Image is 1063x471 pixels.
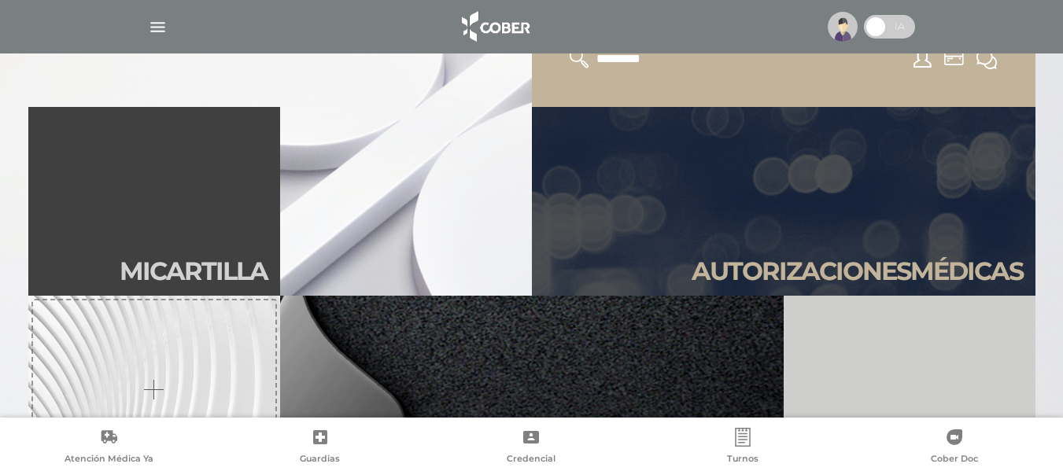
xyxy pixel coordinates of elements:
[3,428,215,468] a: Atención Médica Ya
[848,428,1060,468] a: Cober Doc
[426,428,637,468] a: Credencial
[453,8,536,46] img: logo_cober_home-white.png
[532,107,1035,296] a: Autorizacionesmédicas
[120,256,268,286] h2: Mi car tilla
[507,453,555,467] span: Credencial
[28,107,280,296] a: Micartilla
[65,453,153,467] span: Atención Médica Ya
[148,17,168,37] img: Cober_menu-lines-white.svg
[931,453,978,467] span: Cober Doc
[300,453,340,467] span: Guardias
[215,428,426,468] a: Guardias
[692,256,1023,286] h2: Autori zaciones médicas
[637,428,849,468] a: Turnos
[828,12,858,42] img: profile-placeholder.svg
[727,453,758,467] span: Turnos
